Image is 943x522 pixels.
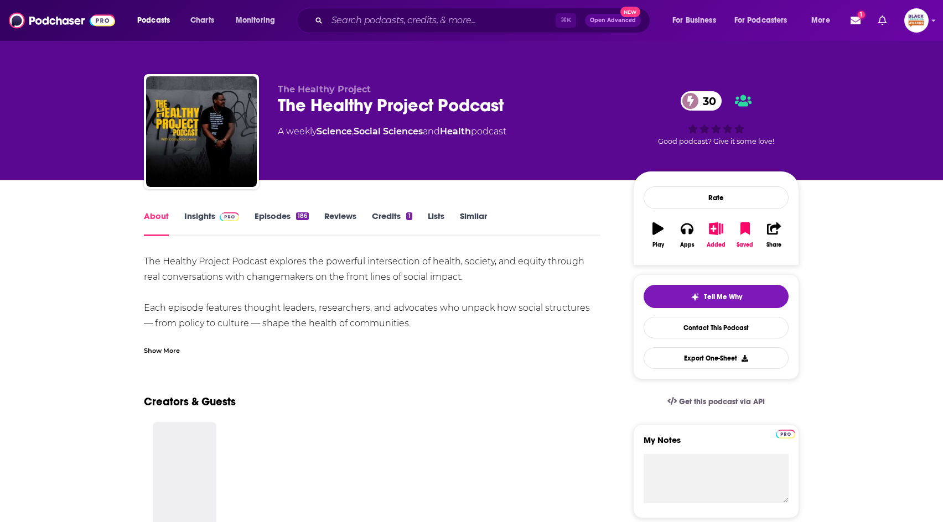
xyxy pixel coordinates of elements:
a: Credits1 [372,211,412,236]
a: Show notifications dropdown [874,11,891,30]
a: Show notifications dropdown [846,11,865,30]
span: , [352,126,354,137]
img: User Profile [904,8,929,33]
span: Get this podcast via API [679,397,765,406]
button: open menu [665,12,730,29]
div: Apps [680,242,695,248]
a: Science [317,126,352,137]
button: open menu [804,12,844,29]
span: Charts [190,13,214,28]
div: Rate [644,186,789,209]
button: Export One-Sheet [644,347,789,369]
span: New [620,7,640,17]
span: The Healthy Project [278,84,371,95]
button: Saved [730,215,759,255]
span: More [811,13,830,28]
a: Lists [428,211,444,236]
button: tell me why sparkleTell Me Why [644,285,789,308]
label: My Notes [644,435,789,454]
img: Podchaser Pro [776,430,795,439]
span: 30 [692,91,722,111]
button: Show profile menu [904,8,929,33]
span: Tell Me Why [704,293,742,301]
span: For Podcasters [734,13,787,28]
span: Podcasts [137,13,170,28]
div: Search podcasts, credits, & more... [307,8,661,33]
span: ⌘ K [556,13,576,28]
a: Charts [183,12,221,29]
span: 1 [858,11,865,18]
a: Creators & Guests [144,395,236,409]
div: 30Good podcast? Give it some love! [633,84,799,153]
a: Health [440,126,471,137]
a: Episodes186 [255,211,309,236]
img: Podchaser - Follow, Share and Rate Podcasts [9,10,115,31]
a: Pro website [776,428,795,439]
span: For Business [672,13,716,28]
span: Good podcast? Give it some love! [658,137,774,145]
button: open menu [727,12,804,29]
a: InsightsPodchaser Pro [184,211,239,236]
span: Logged in as blackpodcastingawards [904,8,929,33]
div: Added [707,242,726,248]
a: Contact This Podcast [644,317,789,338]
a: Get this podcast via API [659,388,774,415]
img: Podchaser Pro [220,212,239,221]
button: Share [760,215,789,255]
img: tell me why sparkle [691,293,700,301]
div: 1 [406,212,412,220]
a: 30 [681,91,722,111]
div: 186 [296,212,309,220]
div: A weekly podcast [278,125,506,138]
button: Apps [672,215,701,255]
input: Search podcasts, credits, & more... [327,12,556,29]
div: Play [652,242,664,248]
button: Open AdvancedNew [585,14,641,27]
img: The Healthy Project Podcast [146,76,257,187]
div: Share [766,242,781,248]
div: Saved [737,242,753,248]
a: About [144,211,169,236]
a: Similar [460,211,487,236]
span: and [423,126,440,137]
button: open menu [228,12,289,29]
button: Play [644,215,672,255]
a: Reviews [324,211,356,236]
a: Social Sciences [354,126,423,137]
button: Added [702,215,730,255]
span: Monitoring [236,13,275,28]
button: open menu [129,12,184,29]
span: Open Advanced [590,18,636,23]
